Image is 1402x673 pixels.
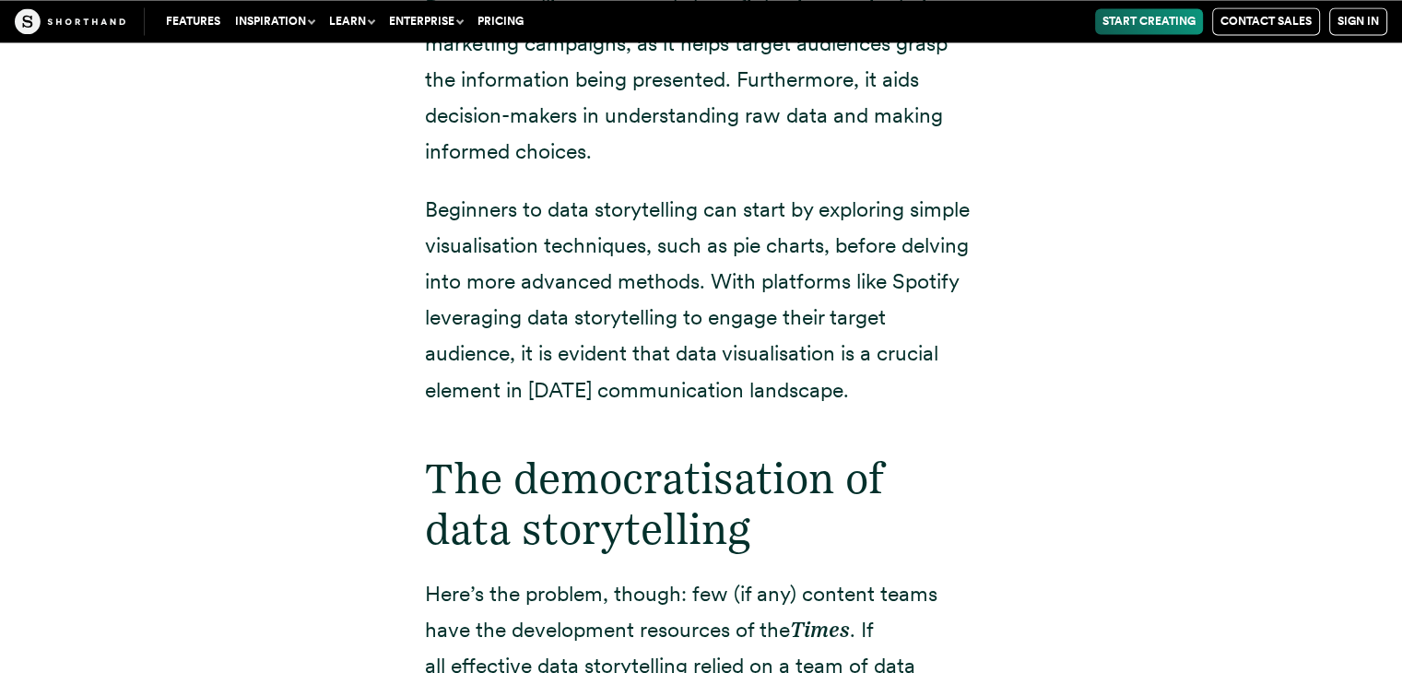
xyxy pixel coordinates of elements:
[470,8,531,34] a: Pricing
[1329,7,1387,35] a: Sign in
[1095,8,1203,34] a: Start Creating
[228,8,322,34] button: Inspiration
[425,453,978,554] h2: The democratisation of data storytelling
[1212,7,1320,35] a: Contact Sales
[15,8,125,34] img: The Craft
[159,8,228,34] a: Features
[425,192,978,408] p: Beginners to data storytelling can start by exploring simple visualisation techniques, such as pi...
[790,617,850,643] em: Times
[322,8,382,34] button: Learn
[382,8,470,34] button: Enterprise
